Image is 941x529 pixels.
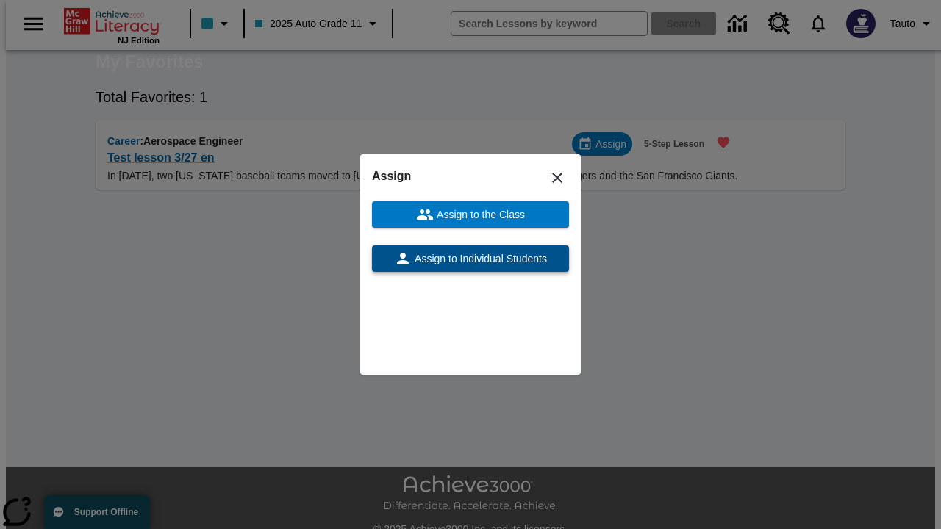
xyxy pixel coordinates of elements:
span: Assign to Individual Students [412,251,547,267]
h6: Assign [372,166,569,187]
button: Assign to the Class [372,201,569,228]
span: Assign to the Class [434,207,525,223]
button: Close [540,160,575,195]
button: Assign to Individual Students [372,245,569,272]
